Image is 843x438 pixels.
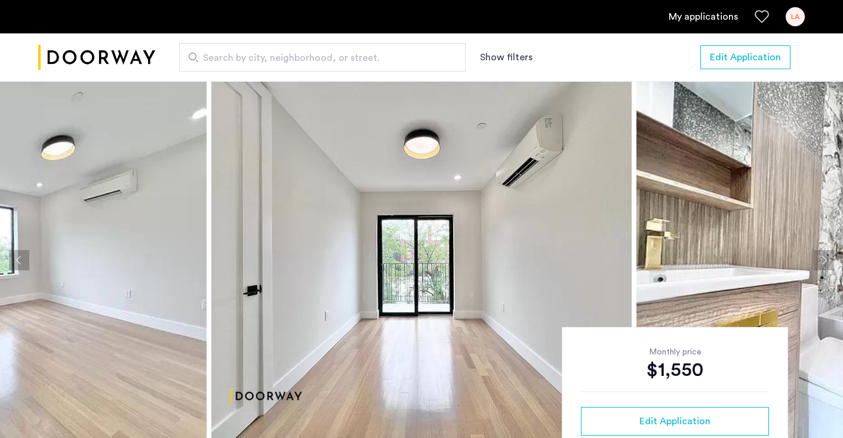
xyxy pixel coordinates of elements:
[669,10,738,24] a: My application
[9,250,29,270] button: Previous apartment
[203,51,432,65] span: Search by city, neighborhood, or street.
[581,407,769,436] button: button
[786,7,805,26] div: LA
[814,250,834,270] button: Next apartment
[639,414,710,428] span: Edit Application
[700,45,790,69] button: button
[179,43,466,72] input: Apartment Search
[581,358,769,382] div: $1,550
[581,346,769,358] div: Monthly price
[755,10,769,24] a: Favorites
[38,35,155,80] a: Cazamio logo
[480,50,533,64] button: Show or hide filters
[38,35,155,80] img: logo
[710,50,781,64] span: Edit Application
